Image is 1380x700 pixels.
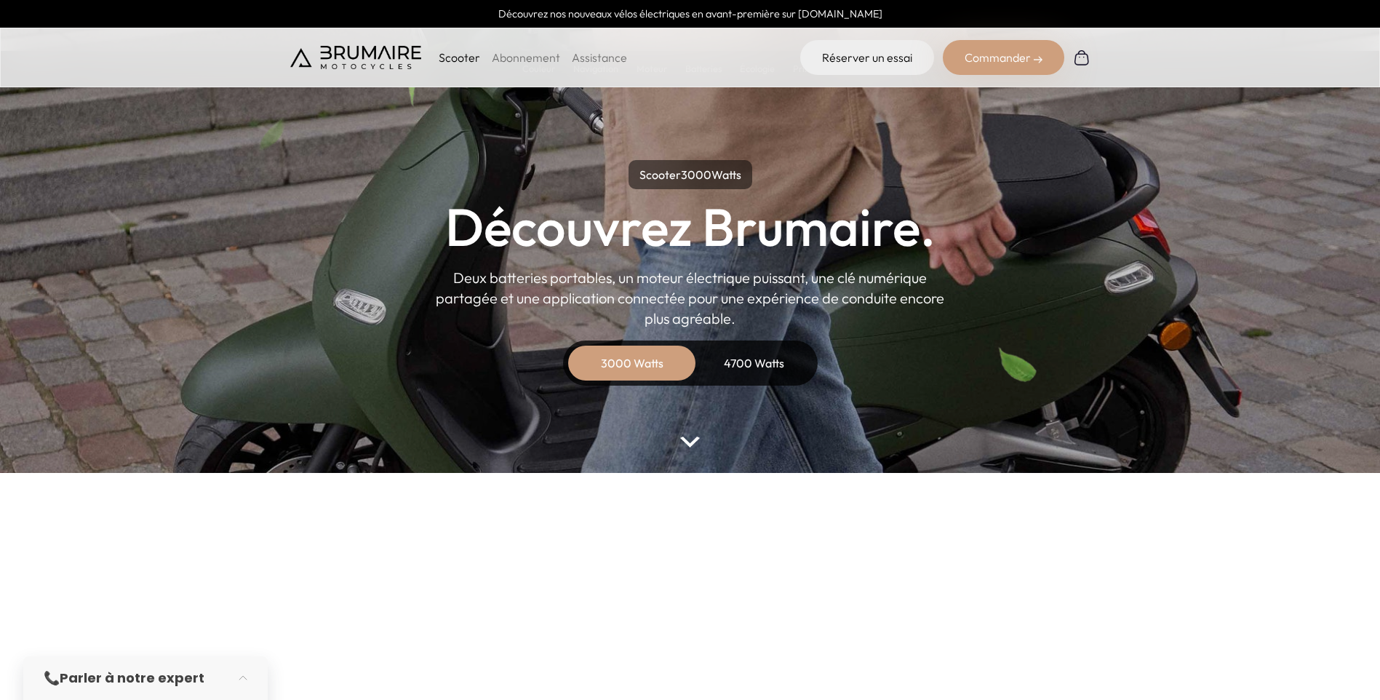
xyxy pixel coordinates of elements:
img: Brumaire Motocycles [290,46,421,69]
p: Deux batteries portables, un moteur électrique puissant, une clé numérique partagée et une applic... [436,268,945,329]
a: Abonnement [492,50,560,65]
div: 3000 Watts [574,346,690,381]
h1: Découvrez Brumaire. [445,201,936,253]
p: Scooter [439,49,480,66]
div: 4700 Watts [696,346,813,381]
img: right-arrow-2.png [1034,55,1042,64]
p: Scooter Watts [629,160,752,189]
img: arrow-bottom.png [680,437,699,448]
span: 3000 [681,167,711,182]
a: Assistance [572,50,627,65]
div: Commander [943,40,1064,75]
img: Panier [1073,49,1090,66]
a: Réserver un essai [800,40,934,75]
